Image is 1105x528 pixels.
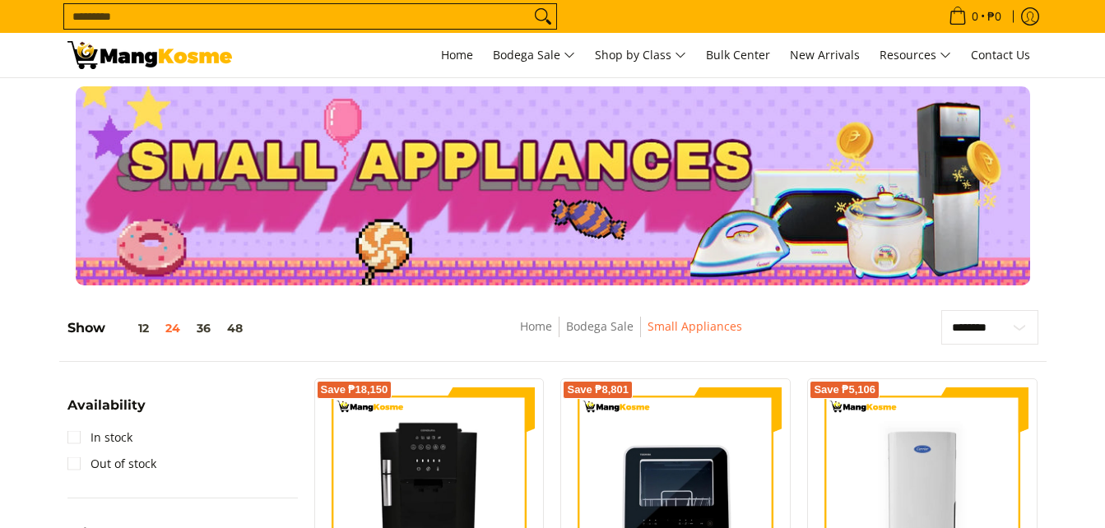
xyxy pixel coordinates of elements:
[595,45,686,66] span: Shop by Class
[67,41,232,69] img: Small Appliances l Mang Kosme: Home Appliances Warehouse Sale
[67,424,132,451] a: In stock
[790,47,860,63] span: New Arrivals
[782,33,868,77] a: New Arrivals
[67,451,156,477] a: Out of stock
[67,399,146,424] summary: Open
[219,322,251,335] button: 48
[400,317,862,354] nav: Breadcrumbs
[814,385,875,395] span: Save ₱5,106
[587,33,694,77] a: Shop by Class
[963,33,1038,77] a: Contact Us
[67,399,146,412] span: Availability
[493,45,575,66] span: Bodega Sale
[706,47,770,63] span: Bulk Center
[441,47,473,63] span: Home
[248,33,1038,77] nav: Main Menu
[520,318,552,334] a: Home
[880,45,951,66] span: Resources
[969,11,981,22] span: 0
[971,47,1030,63] span: Contact Us
[105,322,157,335] button: 12
[985,11,1004,22] span: ₱0
[698,33,778,77] a: Bulk Center
[566,318,634,334] a: Bodega Sale
[485,33,583,77] a: Bodega Sale
[188,322,219,335] button: 36
[567,385,629,395] span: Save ₱8,801
[321,385,388,395] span: Save ₱18,150
[433,33,481,77] a: Home
[157,322,188,335] button: 24
[67,320,251,336] h5: Show
[871,33,959,77] a: Resources
[648,318,742,334] a: Small Appliances
[530,4,556,29] button: Search
[944,7,1006,25] span: •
